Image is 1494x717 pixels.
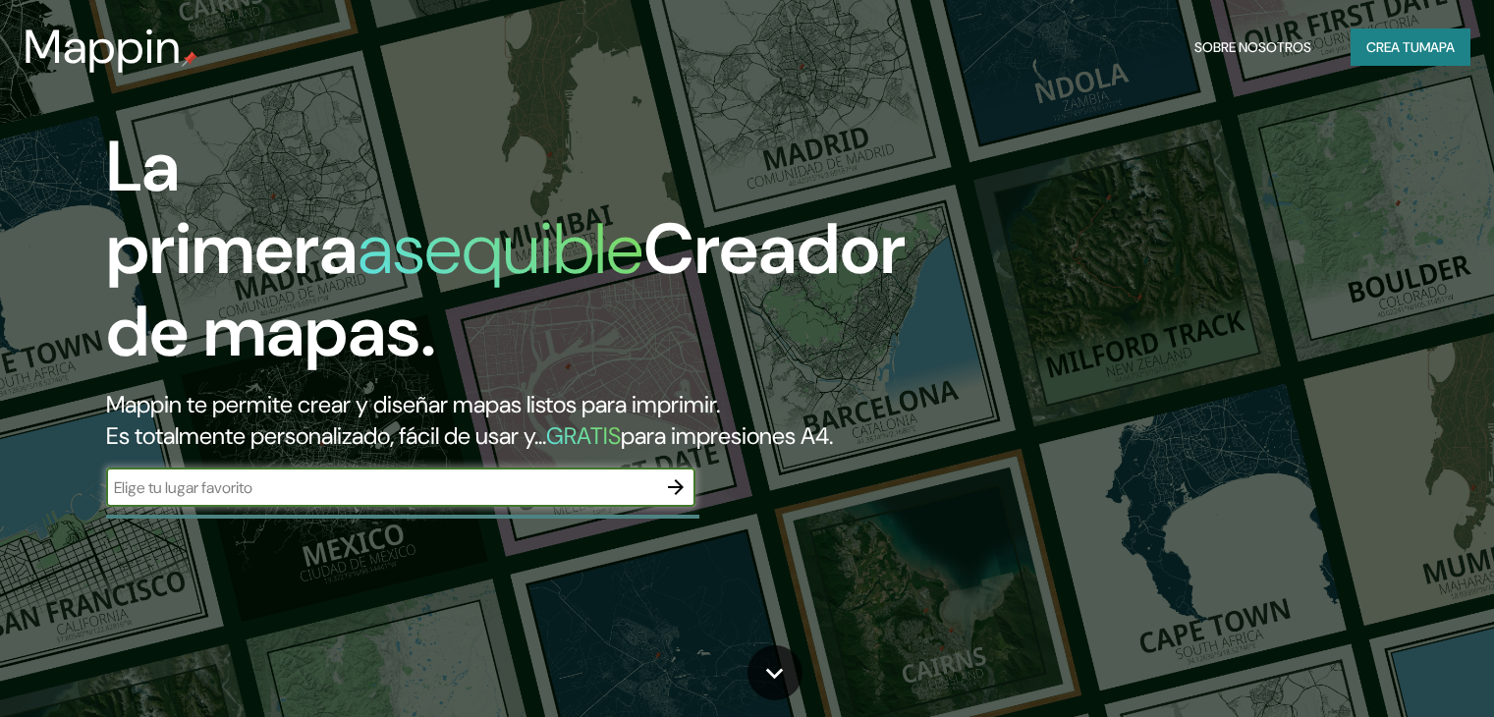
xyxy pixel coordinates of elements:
[621,420,833,451] font: para impresiones A4.
[106,476,656,499] input: Elige tu lugar favorito
[106,389,720,419] font: Mappin te permite crear y diseñar mapas listos para imprimir.
[106,203,906,377] font: Creador de mapas.
[1319,640,1472,695] iframe: Lanzador de widgets de ayuda
[106,420,546,451] font: Es totalmente personalizado, fácil de usar y...
[106,121,358,295] font: La primera
[546,420,621,451] font: GRATIS
[358,203,643,295] font: asequible
[1351,28,1470,66] button: Crea tumapa
[1194,38,1311,56] font: Sobre nosotros
[1187,28,1319,66] button: Sobre nosotros
[182,51,197,67] img: pin de mapeo
[1366,38,1419,56] font: Crea tu
[24,16,182,78] font: Mappin
[1419,38,1455,56] font: mapa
